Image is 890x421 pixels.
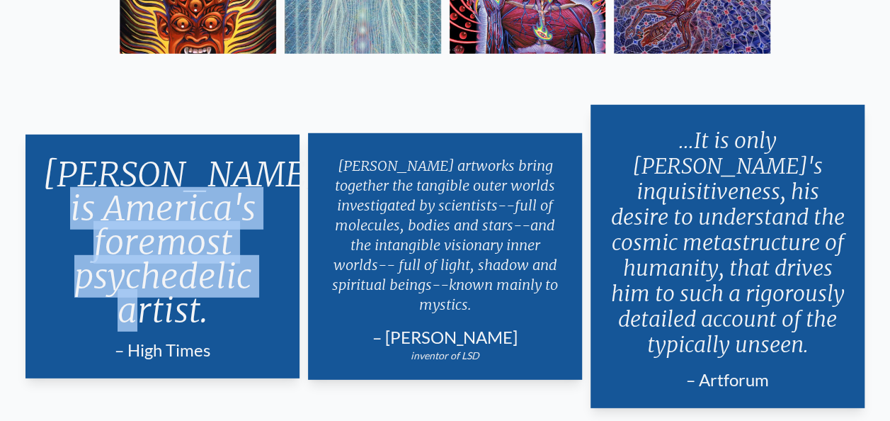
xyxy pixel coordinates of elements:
[325,326,565,349] div: – [PERSON_NAME]
[42,152,283,333] p: [PERSON_NAME] is America's foremost psychedelic artist.
[411,349,479,361] em: inventor of LSD
[325,150,565,320] p: [PERSON_NAME] artworks bring together the tangible outer worlds investigated by scientists--full ...
[42,339,283,361] div: – High Times
[607,122,848,363] p: ...It is only [PERSON_NAME]'s inquisitiveness, his desire to understand the cosmic metastructure ...
[607,369,848,391] div: – Artforum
